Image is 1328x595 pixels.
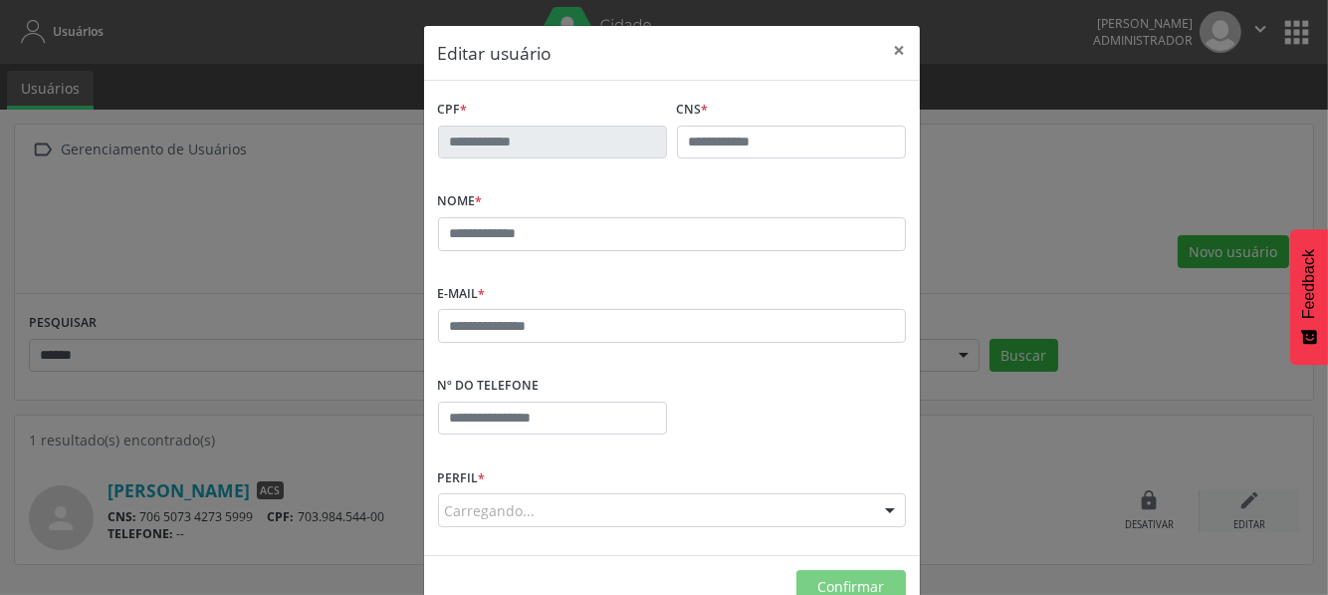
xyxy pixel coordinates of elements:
[677,95,709,126] label: CNS
[880,26,920,75] button: Close
[438,186,483,217] label: Nome
[438,279,486,310] label: E-mail
[438,462,486,493] label: Perfil
[1290,229,1328,365] button: Feedback - Mostrar pesquisa
[438,40,553,66] h5: Editar usuário
[438,95,468,126] label: CPF
[438,371,540,402] label: Nº do Telefone
[1300,249,1318,319] span: Feedback
[445,500,536,521] span: Carregando...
